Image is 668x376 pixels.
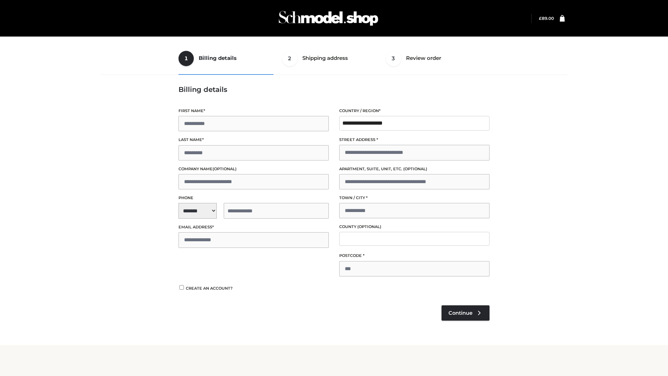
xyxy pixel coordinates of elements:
[357,224,381,229] span: (optional)
[178,166,329,172] label: Company name
[276,5,381,32] img: Schmodel Admin 964
[186,286,233,291] span: Create an account?
[339,136,490,143] label: Street address
[213,166,237,171] span: (optional)
[339,166,490,172] label: Apartment, suite, unit, etc.
[442,305,490,321] a: Continue
[178,85,490,94] h3: Billing details
[539,16,542,21] span: £
[339,224,490,230] label: County
[339,252,490,259] label: Postcode
[178,224,329,230] label: Email address
[178,108,329,114] label: First name
[539,16,554,21] a: £89.00
[539,16,554,21] bdi: 89.00
[339,195,490,201] label: Town / City
[448,310,472,316] span: Continue
[178,136,329,143] label: Last name
[339,108,490,114] label: Country / Region
[178,195,329,201] label: Phone
[178,285,185,290] input: Create an account?
[403,166,427,171] span: (optional)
